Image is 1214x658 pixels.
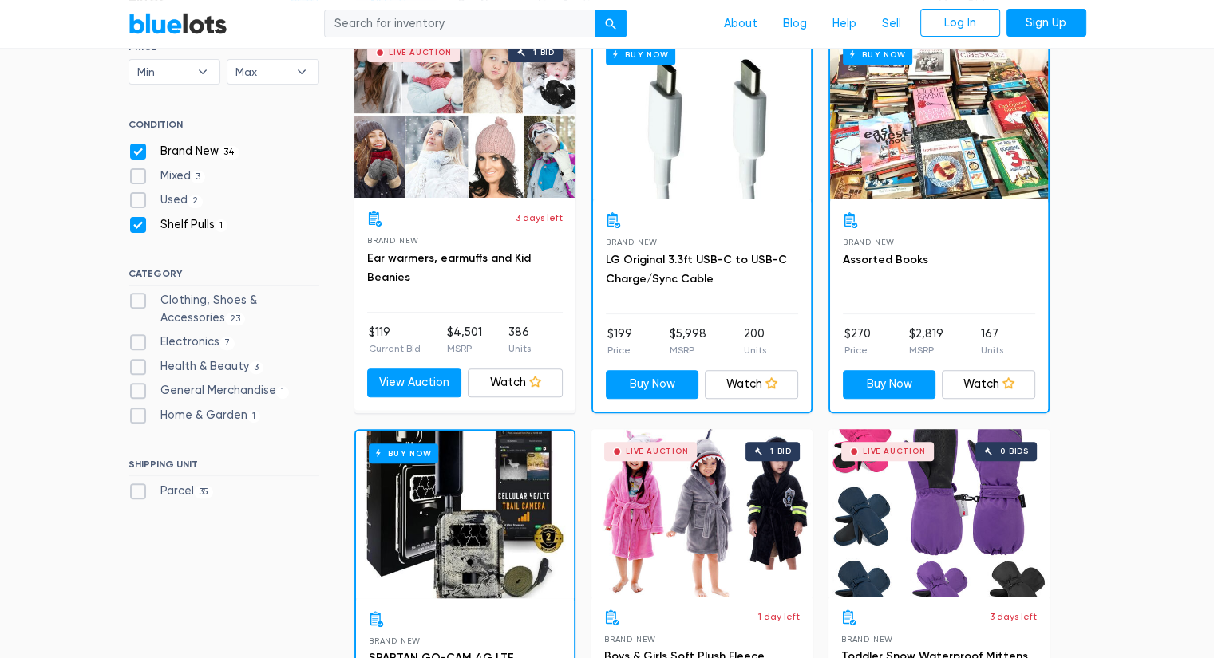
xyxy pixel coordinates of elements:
b: ▾ [285,60,318,84]
a: Buy Now [606,370,699,399]
h6: Buy Now [606,45,675,65]
div: Live Auction [389,49,452,57]
p: Price [607,343,632,357]
label: Health & Beauty [129,358,264,376]
span: 2 [188,195,204,208]
p: MSRP [908,343,943,357]
p: 1 day left [758,609,800,624]
label: Mixed [129,167,206,185]
a: Log In [920,9,1000,37]
span: Brand New [841,635,893,644]
label: Brand New [129,143,240,160]
h6: Buy Now [369,443,438,463]
h6: SHIPPING UNIT [129,459,319,476]
div: 1 bid [533,49,555,57]
li: $119 [369,324,421,356]
span: 3 [249,361,264,374]
a: Assorted Books [843,253,928,266]
p: 3 days left [516,211,563,225]
a: Sell [869,9,914,39]
input: Search for inventory [324,10,595,38]
label: General Merchandise [129,382,290,400]
span: 34 [219,146,240,159]
a: BlueLots [129,12,227,35]
span: Brand New [843,238,895,246]
b: ▾ [186,60,219,84]
li: $4,501 [447,324,482,356]
p: 3 days left [990,609,1037,624]
label: Home & Garden [129,407,261,424]
li: $5,998 [670,325,706,357]
label: Parcel [129,483,214,500]
a: Buy Now [356,431,574,598]
p: MSRP [670,343,706,357]
span: 7 [219,337,235,349]
span: 1 [215,219,228,232]
span: Brand New [604,635,656,644]
label: Used [129,191,204,209]
a: View Auction [367,368,462,397]
span: 23 [225,313,246,325]
span: Brand New [369,636,421,645]
a: LG Original 3.3ft USB-C to USB-C Charge/Sync Cable [606,253,787,286]
span: Brand New [606,238,658,246]
a: Ear warmers, earmuffs and Kid Beanies [367,251,531,284]
span: Min [137,60,190,84]
h6: Buy Now [843,45,912,65]
a: About [711,9,770,39]
div: 0 bids [1000,447,1029,455]
a: Blog [770,9,820,39]
a: Live Auction 1 bid [354,30,575,198]
span: 3 [191,171,206,183]
p: Current Bid [369,341,421,356]
a: Buy Now [830,32,1048,199]
a: Watch [705,370,798,399]
span: 1 [276,386,290,399]
a: Buy Now [593,32,811,199]
a: Watch [468,368,563,397]
li: $270 [844,325,871,357]
a: Live Auction 0 bids [828,429,1050,597]
a: Watch [942,370,1035,399]
span: Max [235,60,288,84]
span: Brand New [367,236,419,245]
p: Units [981,343,1003,357]
h6: CONDITION [129,119,319,136]
p: Units [508,341,531,356]
label: Clothing, Shoes & Accessories [129,292,319,326]
label: Shelf Pulls [129,216,228,234]
li: 167 [981,325,1003,357]
div: 1 bid [770,447,792,455]
div: Live Auction [863,447,926,455]
li: $2,819 [908,325,943,357]
a: Buy Now [843,370,936,399]
div: Live Auction [626,447,689,455]
p: Price [844,343,871,357]
a: Live Auction 1 bid [591,429,813,597]
span: 35 [194,486,214,498]
li: $199 [607,325,632,357]
a: Help [820,9,869,39]
span: 1 [247,410,261,423]
li: 386 [508,324,531,356]
h6: CATEGORY [129,268,319,286]
p: Units [744,343,766,357]
p: MSRP [447,341,482,356]
li: 200 [744,325,766,357]
a: Sign Up [1006,9,1086,37]
label: Electronics [129,333,235,351]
